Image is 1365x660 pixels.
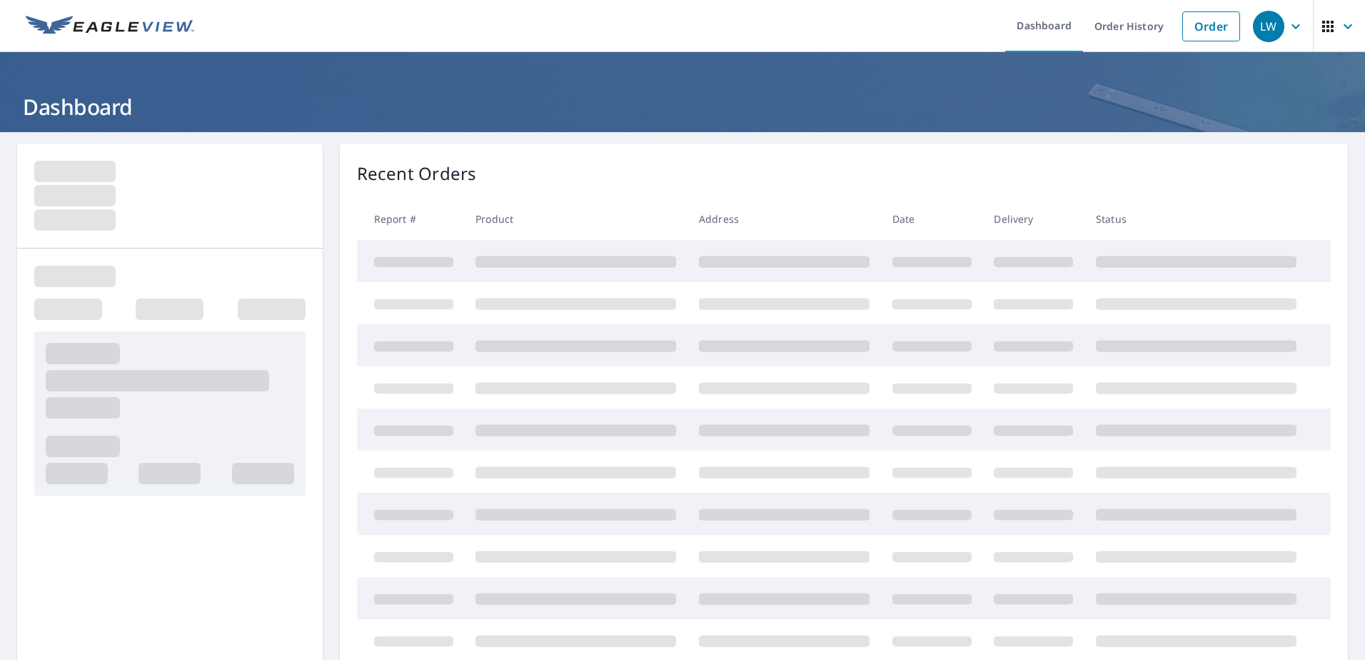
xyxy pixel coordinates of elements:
th: Date [881,198,983,240]
img: EV Logo [26,16,194,37]
th: Address [687,198,881,240]
th: Delivery [982,198,1084,240]
h1: Dashboard [17,92,1348,121]
div: LW [1253,11,1284,42]
a: Order [1182,11,1240,41]
th: Status [1084,198,1308,240]
th: Report # [357,198,465,240]
p: Recent Orders [357,161,477,186]
th: Product [464,198,687,240]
